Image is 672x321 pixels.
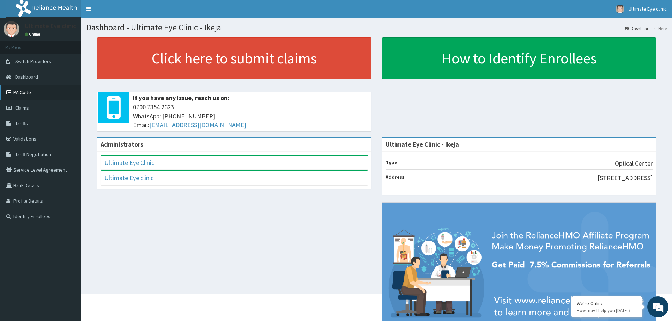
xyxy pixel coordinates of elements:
a: Click here to submit claims [97,37,371,79]
span: 0700 7354 2623 WhatsApp: [PHONE_NUMBER] Email: [133,103,368,130]
img: User Image [616,5,624,13]
b: Administrators [101,140,143,148]
a: Ultimate Eye Clinic [104,159,154,167]
b: Type [386,159,397,166]
a: [EMAIL_ADDRESS][DOMAIN_NAME] [149,121,246,129]
span: Claims [15,105,29,111]
span: Switch Providers [15,58,51,64]
a: Dashboard [625,25,651,31]
p: Ultimate Eye clinic [25,23,76,29]
img: User Image [4,21,19,37]
p: [STREET_ADDRESS] [598,173,653,183]
span: Ultimate Eye clinic [629,6,667,12]
li: Here [652,25,667,31]
a: Online [25,32,42,37]
p: Optical Center [615,159,653,168]
span: Tariff Negotiation [15,151,51,158]
b: Address [386,174,405,180]
h1: Dashboard - Ultimate Eye Clinic - Ikeja [86,23,667,32]
span: Dashboard [15,74,38,80]
b: If you have any issue, reach us on: [133,94,229,102]
p: How may I help you today? [577,308,637,314]
a: Ultimate Eye clinic [104,174,153,182]
a: How to Identify Enrollees [382,37,656,79]
div: We're Online! [577,300,637,307]
span: Tariffs [15,120,28,126]
strong: Ultimate Eye Clinic - Ikeja [386,140,459,148]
